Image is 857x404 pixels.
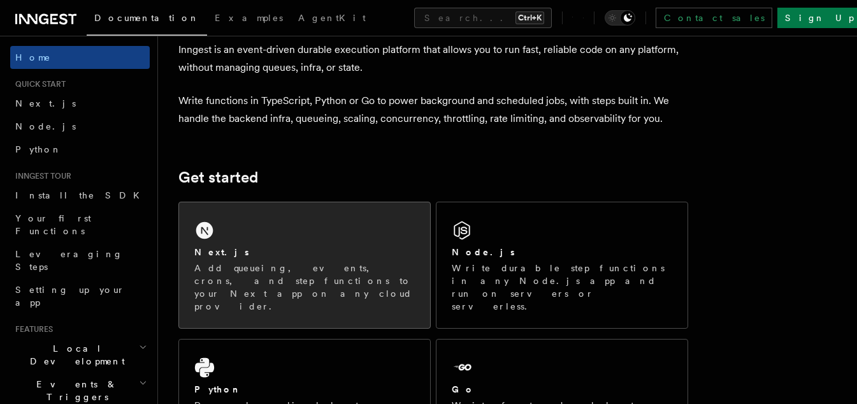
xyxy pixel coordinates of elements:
a: Contact sales [656,8,772,28]
a: Next.js [10,92,150,115]
span: Documentation [94,13,199,23]
button: Toggle dark mode [605,10,635,26]
span: Events & Triggers [10,378,139,403]
a: Python [10,138,150,161]
span: Your first Functions [15,213,91,236]
a: Examples [207,4,291,34]
a: Install the SDK [10,184,150,207]
a: Documentation [87,4,207,36]
a: Your first Functions [10,207,150,243]
span: Python [15,144,62,154]
p: Write durable step functions in any Node.js app and run on servers or serverless. [452,262,672,313]
span: Quick start [10,79,66,89]
a: Get started [178,168,258,186]
button: Search...Ctrl+K [414,8,552,28]
h2: Node.js [452,246,515,258]
p: Inngest is an event-driven durable execution platform that allows you to run fast, reliable code ... [178,41,688,77]
button: Local Development [10,337,150,373]
span: Local Development [10,342,139,368]
span: Home [15,51,51,64]
a: Node.jsWrite durable step functions in any Node.js app and run on servers or serverless. [436,202,688,329]
h2: Go [452,383,475,396]
h2: Python [194,383,241,396]
span: Setting up your app [15,285,125,308]
a: Next.jsAdd queueing, events, crons, and step functions to your Next app on any cloud provider. [178,202,431,329]
span: Next.js [15,98,76,108]
span: Features [10,324,53,334]
a: Leveraging Steps [10,243,150,278]
h2: Next.js [194,246,249,258]
a: Home [10,46,150,69]
a: AgentKit [291,4,373,34]
span: Node.js [15,121,76,131]
span: Examples [215,13,283,23]
a: Setting up your app [10,278,150,314]
span: Inngest tour [10,171,71,181]
span: Install the SDK [15,190,147,200]
p: Add queueing, events, crons, and step functions to your Next app on any cloud provider. [194,262,415,313]
kbd: Ctrl+K [515,11,544,24]
a: Node.js [10,115,150,138]
p: Write functions in TypeScript, Python or Go to power background and scheduled jobs, with steps bu... [178,92,688,128]
span: Leveraging Steps [15,249,123,272]
span: AgentKit [298,13,366,23]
